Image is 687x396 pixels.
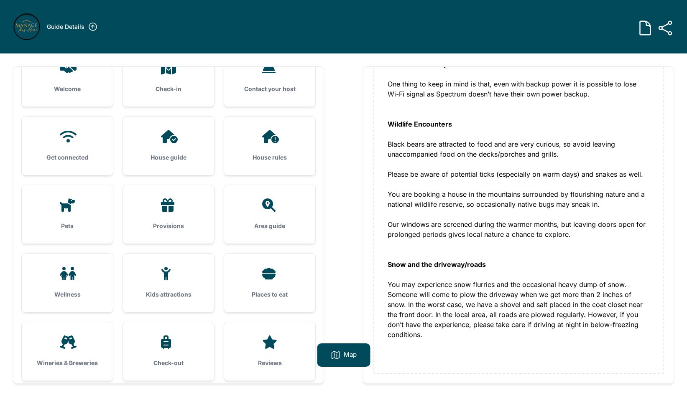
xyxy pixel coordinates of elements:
a: Kids attractions [123,254,214,312]
strong: Snow and the driveway/roads [388,260,486,269]
a: Provisions [123,185,214,244]
h3: House guide [136,153,201,162]
a: Reviews [224,322,315,381]
h3: Wineries & Breweries [35,359,100,367]
a: Check-in [123,48,214,107]
h3: Get connected [35,153,100,162]
h3: Wellness [35,290,100,299]
h3: Places to eat [238,290,302,299]
strong: Wildlife Encounters [388,120,452,128]
h3: Welcome [35,85,100,93]
p: Map [344,350,357,360]
h3: Area guide [238,222,302,230]
a: Check-out [123,322,214,381]
a: Contact your host [224,48,315,107]
h3: Check-out [136,359,201,367]
h3: Provisions [136,222,201,230]
h3: Check-in [136,85,201,93]
a: House rules [224,117,315,175]
h3: Reviews [238,359,302,367]
a: Guide Details [47,22,98,32]
h3: Guide Details [47,23,84,31]
a: Wineries & Breweries [22,322,113,381]
a: Places to eat [224,254,315,312]
h3: Pets [35,222,100,230]
a: Pets [22,185,113,244]
a: Welcome [22,48,113,107]
img: nvw4c207e1oz78qvgix4p8saqd0a [13,13,40,40]
a: House guide [123,117,214,175]
h3: Contact your host [238,85,302,93]
h3: Kids attractions [136,290,201,299]
a: Get connected [22,117,113,175]
a: Wellness [22,254,113,312]
a: Area guide [224,185,315,244]
h3: House rules [238,153,302,162]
